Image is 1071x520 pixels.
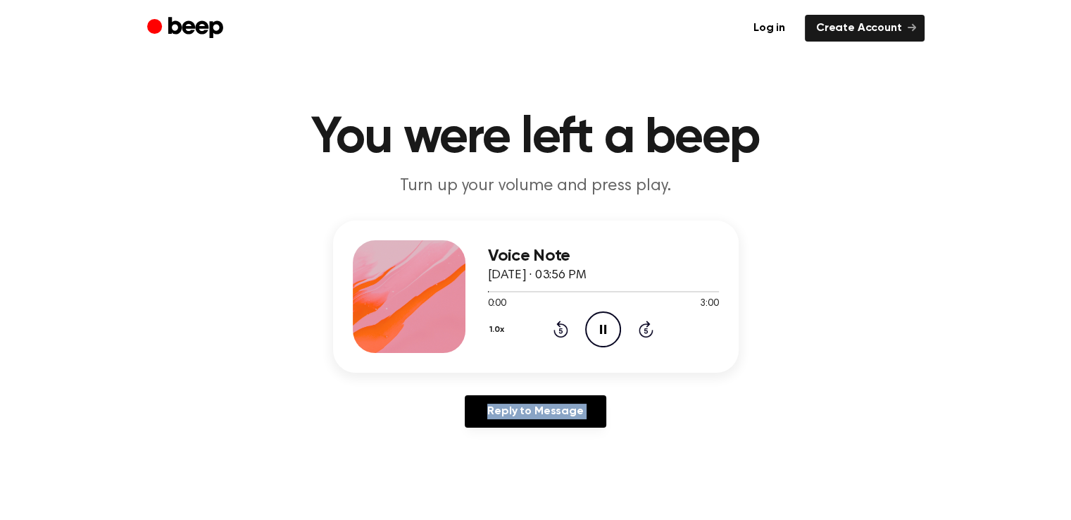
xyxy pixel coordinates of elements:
h1: You were left a beep [175,113,896,163]
p: Turn up your volume and press play. [265,175,806,198]
a: Beep [147,15,227,42]
button: 1.0x [488,318,510,342]
a: Log in [742,15,796,42]
a: Create Account [805,15,925,42]
h3: Voice Note [488,247,719,266]
span: 3:00 [700,297,718,311]
span: [DATE] · 03:56 PM [488,269,587,282]
a: Reply to Message [465,395,606,428]
span: 0:00 [488,297,506,311]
